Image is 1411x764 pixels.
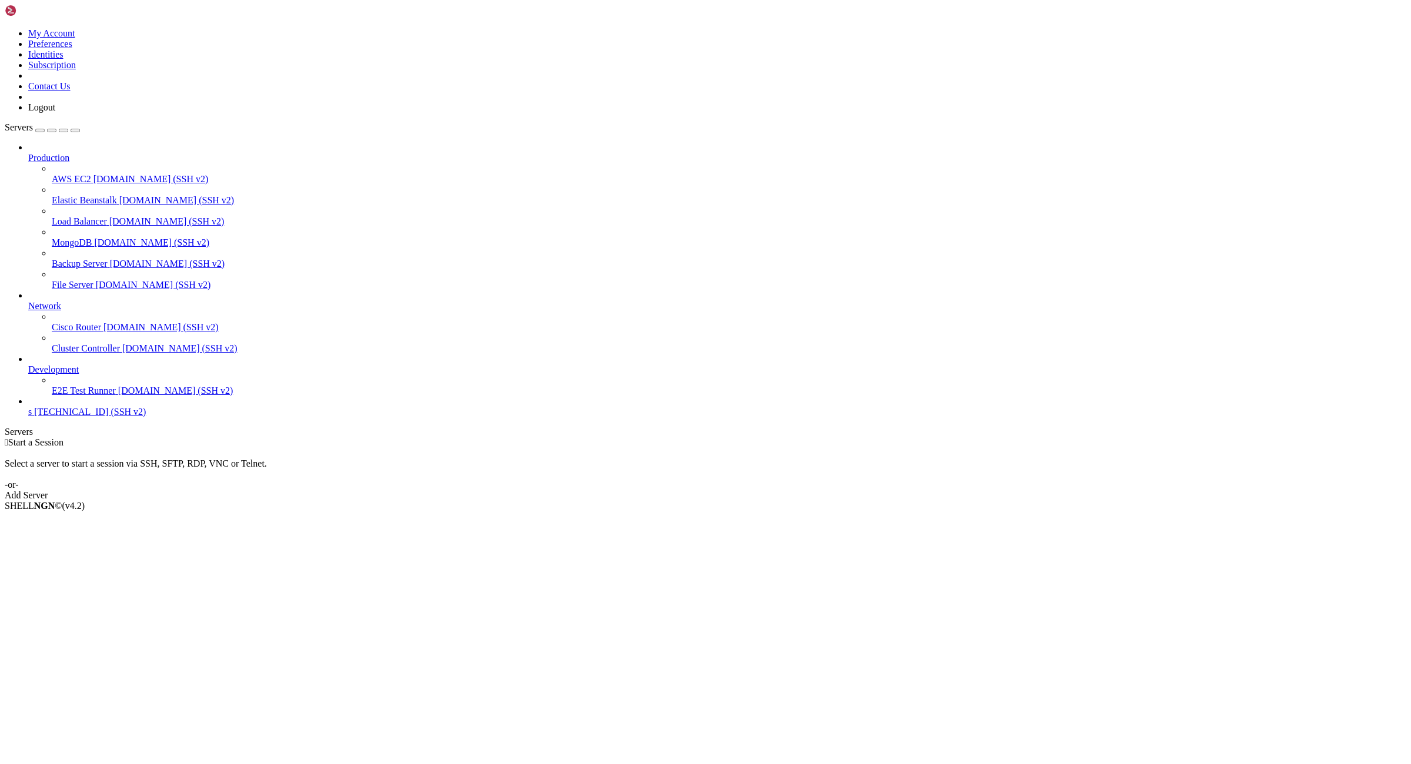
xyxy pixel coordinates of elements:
a: Cisco Router [DOMAIN_NAME] (SSH v2) [52,322,1406,333]
a: Cluster Controller [DOMAIN_NAME] (SSH v2) [52,343,1406,354]
span: [DOMAIN_NAME] (SSH v2) [118,386,233,396]
li: Load Balancer [DOMAIN_NAME] (SSH v2) [52,206,1406,227]
a: Identities [28,49,63,59]
a: MongoDB [DOMAIN_NAME] (SSH v2) [52,237,1406,248]
li: Cluster Controller [DOMAIN_NAME] (SSH v2) [52,333,1406,354]
span: SHELL © [5,501,85,511]
span: Load Balancer [52,216,107,226]
a: Backup Server [DOMAIN_NAME] (SSH v2) [52,259,1406,269]
a: E2E Test Runner [DOMAIN_NAME] (SSH v2) [52,386,1406,396]
li: Development [28,354,1406,396]
span: [DOMAIN_NAME] (SSH v2) [110,259,225,269]
span: MongoDB [52,237,92,247]
span: s [28,407,32,417]
span: [DOMAIN_NAME] (SSH v2) [119,195,235,205]
span: Development [28,364,79,374]
span: E2E Test Runner [52,386,116,396]
a: File Server [DOMAIN_NAME] (SSH v2) [52,280,1406,290]
span: [DOMAIN_NAME] (SSH v2) [109,216,225,226]
li: MongoDB [DOMAIN_NAME] (SSH v2) [52,227,1406,248]
li: Production [28,142,1406,290]
span: Elastic Beanstalk [52,195,117,205]
span: Start a Session [8,437,63,447]
span: Backup Server [52,259,108,269]
a: s [TECHNICAL_ID] (SSH v2) [28,407,1406,417]
span: File Server [52,280,93,290]
span: Production [28,153,69,163]
span: [TECHNICAL_ID] (SSH v2) [34,407,146,417]
a: Preferences [28,39,72,49]
li: Elastic Beanstalk [DOMAIN_NAME] (SSH v2) [52,185,1406,206]
span: Servers [5,122,33,132]
span: [DOMAIN_NAME] (SSH v2) [96,280,211,290]
li: s [TECHNICAL_ID] (SSH v2) [28,396,1406,417]
span: [DOMAIN_NAME] (SSH v2) [94,237,209,247]
span: [DOMAIN_NAME] (SSH v2) [93,174,209,184]
span: AWS EC2 [52,174,91,184]
a: Contact Us [28,81,71,91]
span: 4.2.0 [62,501,85,511]
li: Cisco Router [DOMAIN_NAME] (SSH v2) [52,311,1406,333]
a: Network [28,301,1406,311]
a: AWS EC2 [DOMAIN_NAME] (SSH v2) [52,174,1406,185]
li: Backup Server [DOMAIN_NAME] (SSH v2) [52,248,1406,269]
a: Servers [5,122,80,132]
a: Development [28,364,1406,375]
li: AWS EC2 [DOMAIN_NAME] (SSH v2) [52,163,1406,185]
li: Network [28,290,1406,354]
b: NGN [34,501,55,511]
span: Cisco Router [52,322,101,332]
li: File Server [DOMAIN_NAME] (SSH v2) [52,269,1406,290]
div: Add Server [5,490,1406,501]
li: E2E Test Runner [DOMAIN_NAME] (SSH v2) [52,375,1406,396]
a: Logout [28,102,55,112]
div: Servers [5,427,1406,437]
a: My Account [28,28,75,38]
span: [DOMAIN_NAME] (SSH v2) [103,322,219,332]
img: Shellngn [5,5,72,16]
a: Load Balancer [DOMAIN_NAME] (SSH v2) [52,216,1406,227]
a: Production [28,153,1406,163]
span: Network [28,301,61,311]
div: Select a server to start a session via SSH, SFTP, RDP, VNC or Telnet. -or- [5,448,1406,490]
span: Cluster Controller [52,343,120,353]
span: [DOMAIN_NAME] (SSH v2) [122,343,238,353]
a: Subscription [28,60,76,70]
span:  [5,437,8,447]
a: Elastic Beanstalk [DOMAIN_NAME] (SSH v2) [52,195,1406,206]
